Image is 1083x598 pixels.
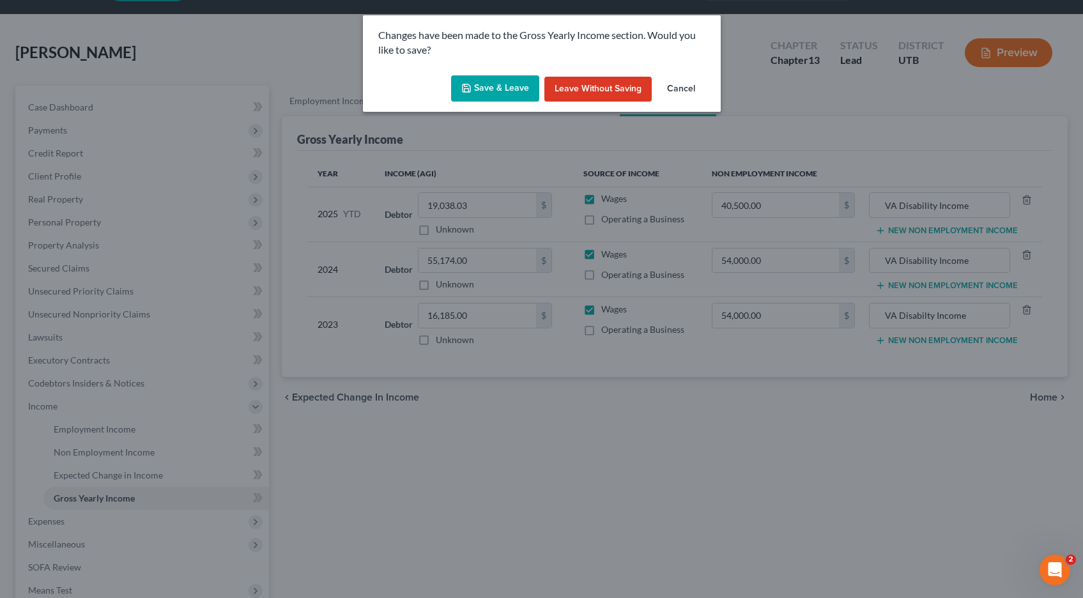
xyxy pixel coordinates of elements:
iframe: Intercom live chat [1040,555,1070,585]
span: 2 [1066,555,1076,565]
button: Save & Leave [451,75,539,102]
button: Cancel [657,77,705,102]
button: Leave without Saving [544,77,652,102]
p: Changes have been made to the Gross Yearly Income section. Would you like to save? [378,28,705,57]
